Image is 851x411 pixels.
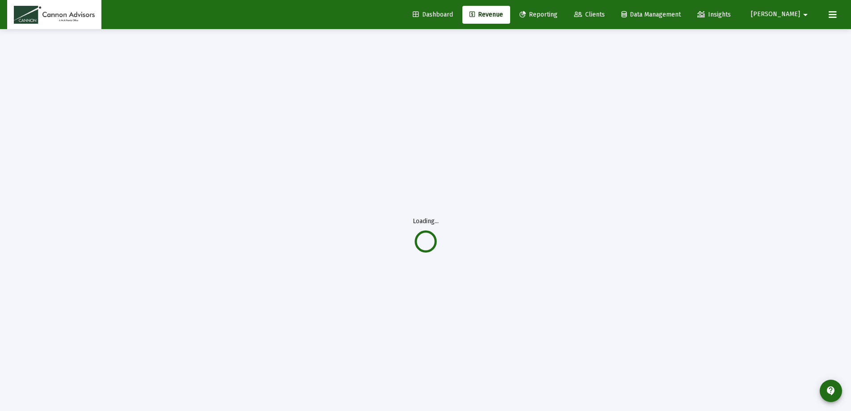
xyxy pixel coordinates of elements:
span: Dashboard [413,11,453,18]
button: [PERSON_NAME] [740,5,822,23]
span: Revenue [470,11,503,18]
a: Reporting [512,6,565,24]
a: Dashboard [406,6,460,24]
span: Data Management [621,11,681,18]
a: Clients [567,6,612,24]
span: Clients [574,11,605,18]
img: Dashboard [14,6,95,24]
a: Insights [690,6,738,24]
span: Insights [697,11,731,18]
span: Reporting [520,11,558,18]
span: [PERSON_NAME] [751,11,800,18]
a: Data Management [614,6,688,24]
a: Revenue [462,6,510,24]
mat-icon: arrow_drop_down [800,6,811,24]
mat-icon: contact_support [826,386,836,396]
